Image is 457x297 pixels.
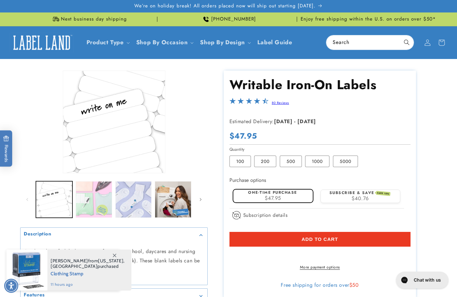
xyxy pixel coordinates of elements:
[229,176,266,184] label: Purchase options
[134,3,316,9] span: We’re on holiday break! All orders placed now will ship out starting [DATE].
[3,136,9,162] span: Rewards
[229,99,269,107] span: 4.3-star overall rating
[297,118,316,125] strong: [DATE]
[229,156,251,167] label: 100
[280,156,302,167] label: 500
[98,258,123,264] span: [US_STATE]
[333,156,358,167] label: 5000
[248,190,297,195] label: One-time purchase
[61,16,127,22] span: Next business day shipping
[301,16,436,22] span: Enjoy free shipping within the U.S. on orders over $50*
[272,100,289,105] a: 80 Reviews - open in a new tab
[24,247,204,275] p: Our laundry safe labels are great for camp, school, daycares and nursing homes. Iron them on (we ...
[229,282,411,288] div: Free shipping for orders over
[400,35,414,49] button: Search
[4,279,18,293] div: Accessibility Menu
[83,35,132,50] summary: Product Type
[51,282,125,287] span: 11 hours ago
[194,192,208,207] button: Slide right
[349,281,353,289] span: $
[257,39,292,46] span: Label Guide
[329,190,390,196] label: Subscribe & save
[294,118,296,125] strong: -
[155,181,191,218] button: Load image 4 in gallery view
[229,146,245,153] legend: Quantity
[7,30,76,55] a: Label Land
[243,211,288,219] span: Subscription details
[51,263,97,269] span: [GEOGRAPHIC_DATA]
[229,117,390,126] p: Estimated Delivery:
[211,16,256,22] span: [PHONE_NUMBER]
[376,191,390,196] span: SAVE 15%
[76,181,112,218] button: Load image 2 in gallery view
[352,195,369,202] span: $40.76
[115,181,152,218] button: Load image 3 in gallery view
[305,156,329,167] label: 1000
[20,192,34,207] button: Slide left
[229,130,257,141] span: $47.95
[10,33,74,53] img: Label Land
[200,38,245,47] a: Shop By Design
[302,236,338,242] span: Add to cart
[51,258,88,264] span: [PERSON_NAME]
[51,269,125,277] span: Clothing Stamp
[160,13,297,26] div: Announcement
[36,181,72,218] button: Load image 1 in gallery view
[393,269,451,291] iframe: Gorgias live chat messenger
[20,13,157,26] div: Announcement
[132,35,196,50] summary: Shop By Occasion
[87,38,124,47] a: Product Type
[24,231,52,237] h2: Description
[253,35,296,50] a: Label Guide
[51,258,125,269] span: from , purchased
[300,13,437,26] div: Announcement
[21,228,207,242] summary: Description
[136,39,188,46] span: Shop By Occasion
[229,76,411,93] h1: Writable Iron-On Labels
[274,118,293,125] strong: [DATE]
[196,35,253,50] summary: Shop By Design
[254,156,276,167] label: 200
[352,281,359,289] span: 50
[229,232,411,247] button: Add to cart
[229,264,411,270] a: More payment options
[265,194,281,202] span: $47.95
